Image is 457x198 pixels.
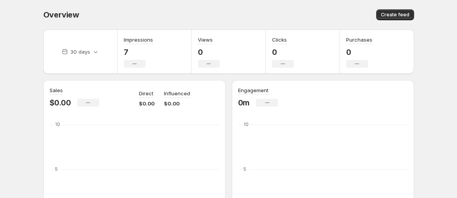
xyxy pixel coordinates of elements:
h3: Sales [50,86,63,94]
h3: Clicks [272,36,287,44]
p: $0.00 [50,98,71,107]
p: 0 [198,47,220,57]
p: $0.00 [164,100,190,107]
text: 5 [55,166,58,172]
p: Influenced [164,89,190,97]
text: 10 [55,121,60,127]
p: 0 [272,47,294,57]
span: Overview [43,10,79,19]
p: 7 [124,47,153,57]
span: Create feed [381,12,409,18]
p: 30 days [70,48,90,56]
text: 10 [244,121,249,127]
p: $0.00 [139,100,155,107]
h3: Engagement [238,86,269,94]
p: 0m [238,98,250,107]
h3: Views [198,36,213,44]
p: Direct [139,89,153,97]
h3: Impressions [124,36,153,44]
h3: Purchases [346,36,372,44]
p: 0 [346,47,372,57]
text: 5 [244,166,246,172]
button: Create feed [376,9,414,20]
